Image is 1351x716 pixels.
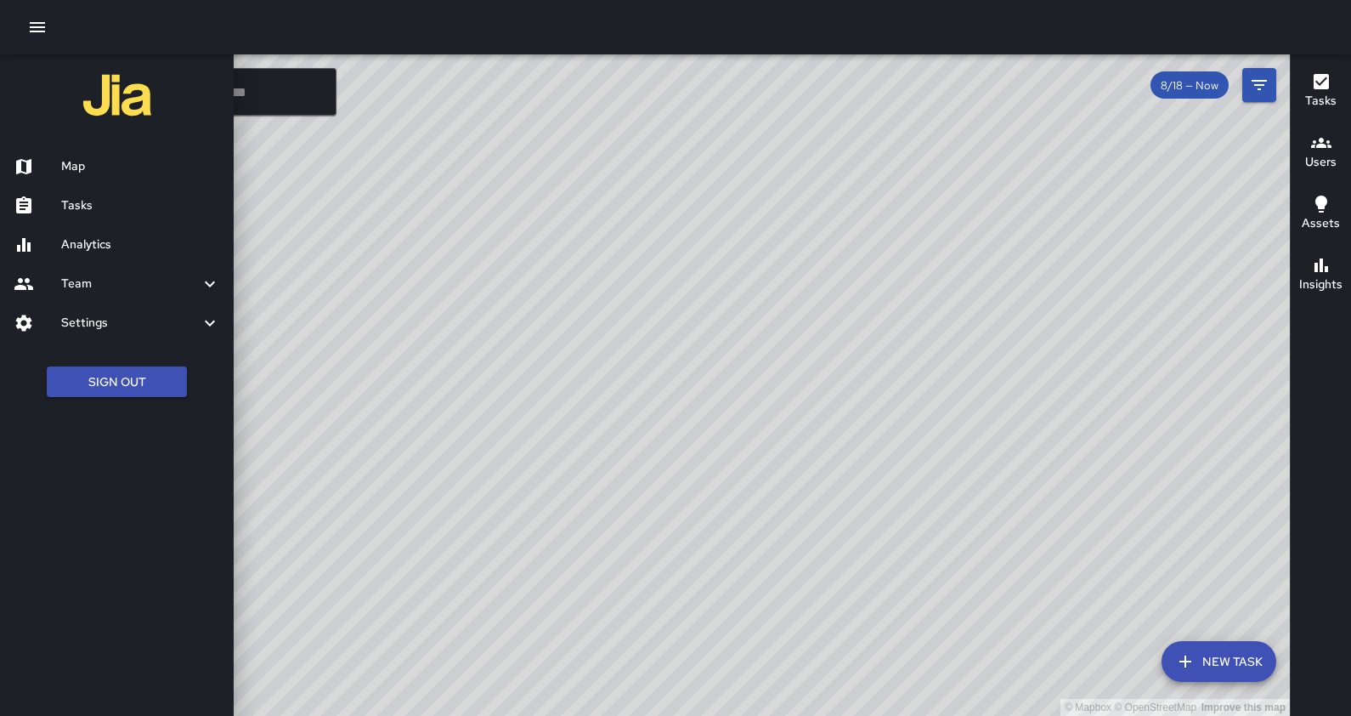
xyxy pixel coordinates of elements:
h6: Insights [1299,276,1343,294]
h6: Assets [1302,214,1340,233]
button: Sign Out [47,367,187,398]
button: New Task [1162,641,1276,682]
h6: Tasks [1305,92,1337,111]
h6: Users [1305,153,1337,172]
h6: Map [61,157,220,176]
h6: Settings [61,314,200,332]
h6: Analytics [61,236,220,254]
h6: Tasks [61,196,220,215]
img: jia-logo [83,61,151,129]
h6: Team [61,275,200,293]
